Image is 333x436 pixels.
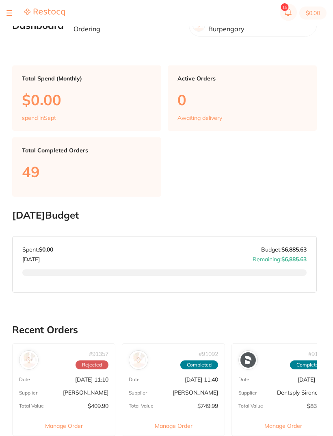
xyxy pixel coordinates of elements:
[24,8,65,18] a: Restocq Logo
[208,18,310,33] p: Beyond Dental Care - Burpengary
[129,390,147,396] p: Supplier
[261,246,307,253] p: Budget:
[281,256,307,263] strong: $6,885.63
[21,352,37,368] img: Adam Dental
[22,75,151,82] p: Total Spend (Monthly)
[308,351,328,357] p: # 91046
[12,137,161,196] a: Total Completed Orders49
[22,115,56,121] p: spend in Sept
[177,115,222,121] p: Awaiting delivery
[24,8,65,17] img: Restocq Logo
[173,389,218,396] p: [PERSON_NAME]
[238,377,249,382] p: Date
[12,324,317,336] h2: Recent Orders
[89,351,108,357] p: # 91357
[22,253,53,262] p: [DATE]
[22,147,151,154] p: Total Completed Orders
[122,416,225,436] button: Manage Order
[253,253,307,262] p: Remaining:
[19,390,37,396] p: Supplier
[168,65,317,131] a: Active Orders0Awaiting delivery
[76,360,108,369] span: Rejected
[13,416,115,436] button: Manage Order
[22,91,151,108] p: $0.00
[197,403,218,409] p: $749.99
[299,7,327,20] button: $0.00
[281,246,307,253] strong: $6,885.63
[22,246,53,253] p: Spent:
[185,376,218,383] p: [DATE] 11:40
[307,403,328,409] p: $836.22
[129,377,140,382] p: Date
[12,210,317,221] h2: [DATE] Budget
[129,403,154,409] p: Total Value
[75,376,108,383] p: [DATE] 11:10
[19,403,44,409] p: Total Value
[63,389,108,396] p: [PERSON_NAME]
[88,403,108,409] p: $409.90
[180,360,218,369] span: Completed
[74,18,182,33] p: Welcome back, Burpengary Ordering
[240,352,256,368] img: Dentsply Sirona
[238,403,263,409] p: Total Value
[12,65,161,131] a: Total Spend (Monthly)$0.00spend inSept
[298,376,328,383] p: [DATE] 7:43
[199,351,218,357] p: # 91092
[39,246,53,253] strong: $0.00
[238,390,257,396] p: Supplier
[131,352,146,368] img: Adam Dental
[19,377,30,382] p: Date
[177,91,307,108] p: 0
[12,20,64,31] h2: Dashboard
[277,389,328,396] p: Dentsply Sirona
[290,360,328,369] span: Completed
[177,75,307,82] p: Active Orders
[22,163,151,180] p: 49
